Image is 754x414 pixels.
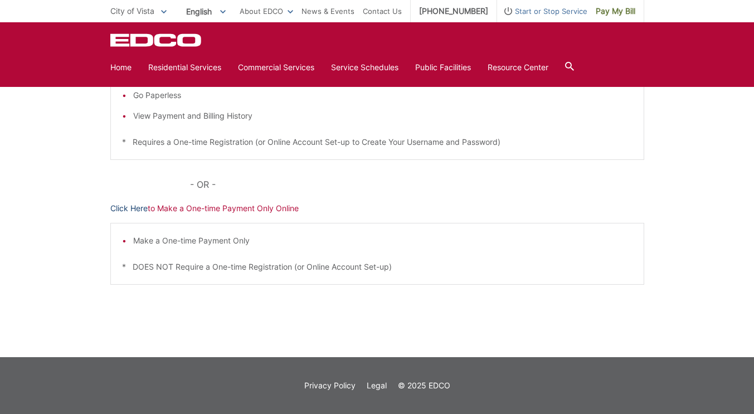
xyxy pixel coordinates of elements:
a: Commercial Services [238,61,314,74]
p: to Make a One-time Payment Only Online [110,202,644,215]
a: EDCD logo. Return to the homepage. [110,33,203,47]
li: Make a One-time Payment Only [133,235,633,247]
li: View Payment and Billing History [133,110,633,122]
a: Home [110,61,132,74]
a: Residential Services [148,61,221,74]
a: About EDCO [240,5,293,17]
p: * Requires a One-time Registration (or Online Account Set-up to Create Your Username and Password) [122,136,633,148]
p: © 2025 EDCO [398,379,450,392]
a: Service Schedules [331,61,398,74]
a: Contact Us [363,5,402,17]
a: Click Here [110,202,148,215]
li: Go Paperless [133,89,633,101]
a: Legal [367,379,387,392]
a: Public Facilities [415,61,471,74]
span: Pay My Bill [596,5,635,17]
span: City of Vista [110,6,154,16]
p: - OR - [190,177,644,192]
span: English [178,2,234,21]
p: * DOES NOT Require a One-time Registration (or Online Account Set-up) [122,261,633,273]
a: Privacy Policy [304,379,356,392]
a: News & Events [301,5,354,17]
a: Resource Center [488,61,548,74]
